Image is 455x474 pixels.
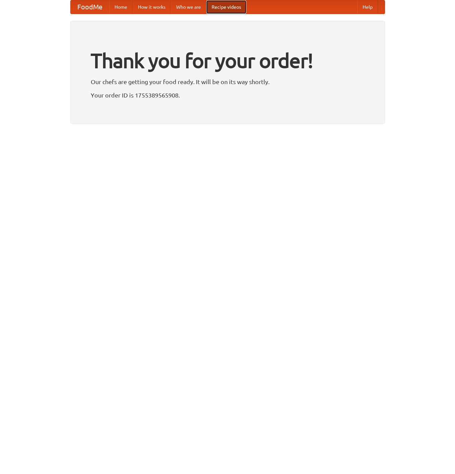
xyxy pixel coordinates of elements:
[91,45,365,77] h1: Thank you for your order!
[133,0,171,14] a: How it works
[71,0,109,14] a: FoodMe
[91,77,365,87] p: Our chefs are getting your food ready. It will be on its way shortly.
[206,0,246,14] a: Recipe videos
[357,0,378,14] a: Help
[171,0,206,14] a: Who we are
[109,0,133,14] a: Home
[91,90,365,100] p: Your order ID is 1755389565908.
